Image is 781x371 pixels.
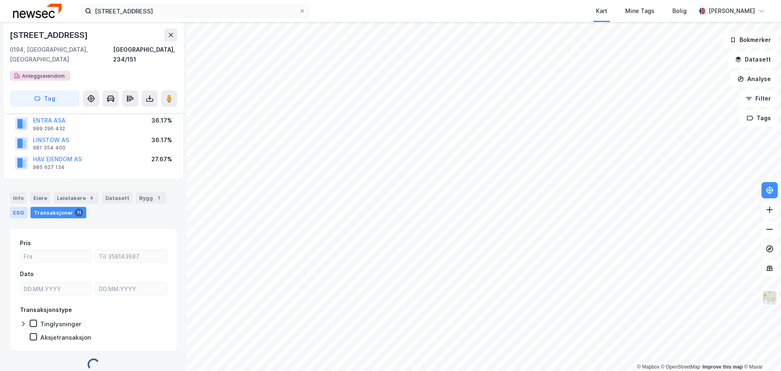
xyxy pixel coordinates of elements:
[40,320,81,328] div: Tinglysninger
[10,45,113,64] div: 0194, [GEOGRAPHIC_DATA], [GEOGRAPHIC_DATA]
[10,29,89,42] div: [STREET_ADDRESS]
[87,194,96,202] div: 4
[20,238,31,248] div: Pris
[136,192,166,204] div: Bygg
[155,194,163,202] div: 1
[75,209,83,217] div: 11
[723,32,778,48] button: Bokmerker
[739,90,778,107] button: Filter
[96,283,167,295] input: DD.MM.YYYY
[709,6,755,16] div: [PERSON_NAME]
[20,269,34,279] div: Dato
[33,145,65,151] div: 981 354 400
[731,71,778,87] button: Analyse
[31,207,86,218] div: Transaksjoner
[40,334,91,341] div: Aksjetransaksjon
[33,125,65,132] div: 999 296 432
[762,290,777,305] img: Z
[596,6,607,16] div: Kart
[625,6,654,16] div: Mine Tags
[702,364,743,370] a: Improve this map
[33,164,65,171] div: 985 627 134
[728,51,778,68] button: Datasett
[13,4,62,18] img: newsec-logo.f6e21ccffca1b3a03d2d.png
[740,332,781,371] iframe: Chat Widget
[672,6,687,16] div: Bolig
[151,116,172,125] div: 36.17%
[102,192,133,204] div: Datasett
[637,364,659,370] a: Mapbox
[151,135,172,145] div: 36.17%
[740,110,778,126] button: Tags
[10,192,27,204] div: Info
[54,192,99,204] div: Leietakere
[151,154,172,164] div: 27.67%
[10,90,80,107] button: Tag
[20,250,92,262] input: Fra
[92,5,299,17] input: Søk på adresse, matrikkel, gårdeiere, leietakere eller personer
[113,45,177,64] div: [GEOGRAPHIC_DATA], 234/151
[20,305,72,315] div: Transaksjonstype
[87,358,100,371] img: spinner.a6d8c91a73a9ac5275cf975e30b51cfb.svg
[10,207,27,218] div: ESG
[30,192,50,204] div: Eiere
[96,250,167,262] input: Til 358143687
[661,364,700,370] a: OpenStreetMap
[20,283,92,295] input: DD.MM.YYYY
